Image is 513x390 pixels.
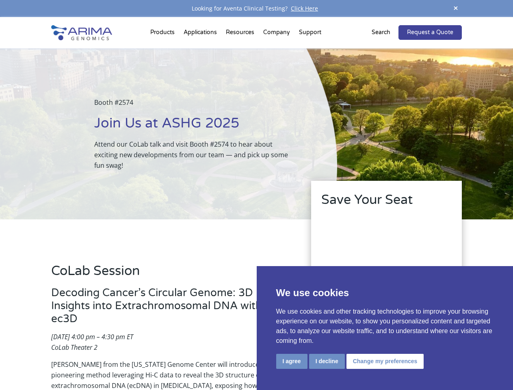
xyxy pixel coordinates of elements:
p: We use cookies and other tracking technologies to improve your browsing experience on our website... [276,307,494,346]
button: Change my preferences [346,354,424,369]
a: Request a Quote [398,25,462,40]
h1: Join Us at ASHG 2025 [94,114,296,139]
p: Search [372,27,390,38]
em: CoLab Theater 2 [51,343,97,352]
h2: Save Your Seat [321,191,452,215]
p: Booth #2574 [94,97,296,114]
p: We use cookies [276,286,494,300]
button: I agree [276,354,307,369]
em: [DATE] 4:00 pm – 4:30 pm ET [51,332,133,341]
h2: CoLab Session [51,262,288,286]
a: Click Here [288,4,321,12]
div: Looking for Aventa Clinical Testing? [51,3,461,14]
p: Attend our CoLab talk and visit Booth #2574 to hear about exciting new developments from our team... [94,139,296,171]
h3: Decoding Cancer’s Circular Genome: 3D Insights into Extrachromosomal DNA with ec3D [51,286,288,331]
button: I decline [309,354,345,369]
img: Arima-Genomics-logo [51,25,112,40]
